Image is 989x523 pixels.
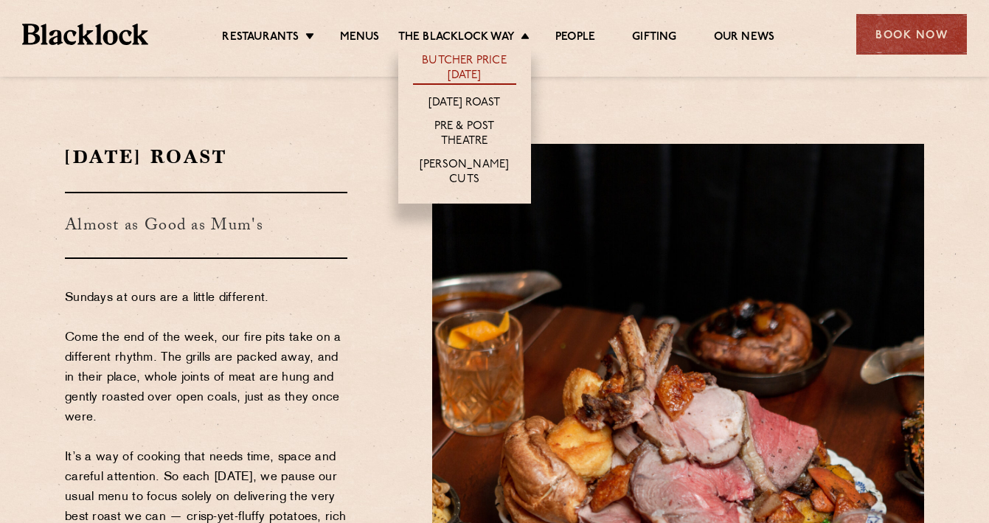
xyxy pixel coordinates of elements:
[222,30,299,46] a: Restaurants
[856,14,967,55] div: Book Now
[632,30,676,46] a: Gifting
[413,158,516,189] a: [PERSON_NAME] Cuts
[65,144,347,170] h2: [DATE] Roast
[413,120,516,150] a: Pre & Post Theatre
[398,30,515,46] a: The Blacklock Way
[714,30,775,46] a: Our News
[413,54,516,85] a: Butcher Price [DATE]
[65,192,347,259] h3: Almost as Good as Mum's
[555,30,595,46] a: People
[340,30,380,46] a: Menus
[22,24,148,45] img: BL_Textured_Logo-footer-cropped.svg
[428,96,500,112] a: [DATE] Roast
